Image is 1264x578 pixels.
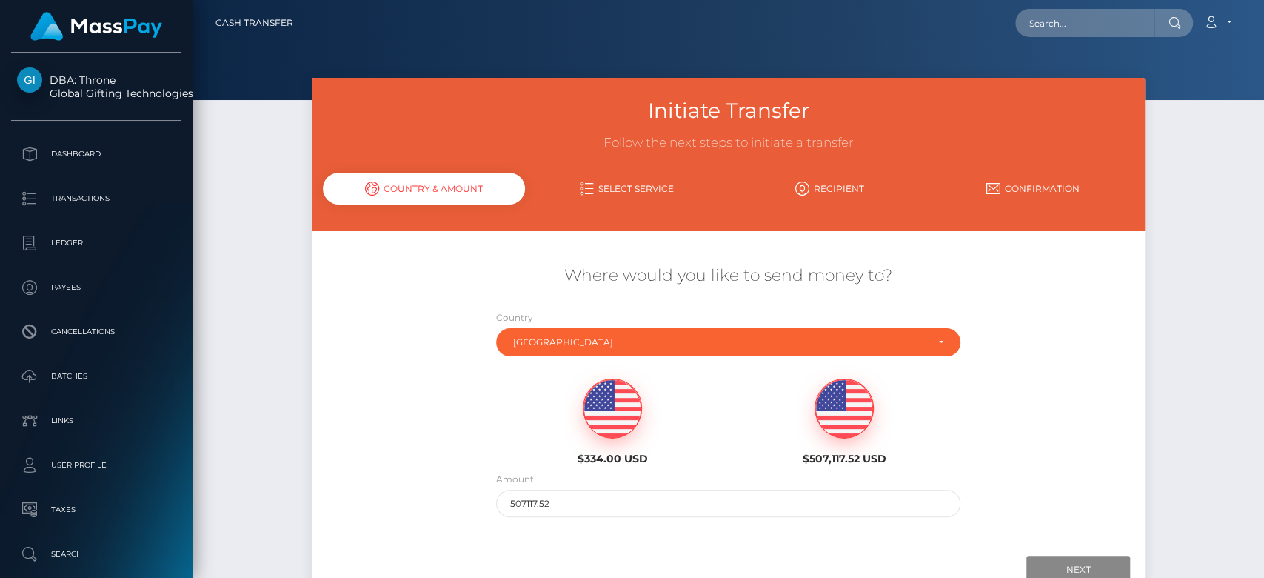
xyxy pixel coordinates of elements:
a: Batches [11,358,181,395]
p: User Profile [17,454,175,476]
a: Ledger [11,225,181,262]
p: Dashboard [17,143,175,165]
a: Select Service [526,176,729,202]
p: Ledger [17,232,175,254]
p: Batches [17,365,175,388]
h5: Where would you like to send money to? [323,265,1134,288]
label: Amount [496,473,534,486]
p: Payees [17,276,175,299]
a: Search [11,536,181,573]
div: Country & Amount [323,173,526,205]
a: Recipient [728,176,931,202]
h3: Initiate Transfer [323,96,1134,125]
p: Transactions [17,187,175,210]
div: [GEOGRAPHIC_DATA] [513,336,926,348]
a: Payees [11,269,181,306]
a: Cash Transfer [215,7,293,39]
a: Dashboard [11,136,181,173]
p: Links [17,410,175,432]
a: Taxes [11,491,181,528]
p: Taxes [17,499,175,521]
img: USD.png [583,379,641,439]
a: Transactions [11,180,181,217]
span: DBA: Throne Global Gifting Technologies Inc [11,73,181,100]
input: Amount to send in USD (Maximum: 507117.52) [496,490,960,517]
a: User Profile [11,447,181,484]
img: USD.png [815,379,873,439]
h3: Follow the next steps to initiate a transfer [323,134,1134,152]
a: Confirmation [931,176,1134,202]
img: MassPay Logo [30,12,162,41]
button: Ecuador [496,328,960,356]
img: Global Gifting Technologies Inc [17,67,42,93]
p: Cancellations [17,321,175,343]
a: Links [11,402,181,439]
h6: $334.00 USD [508,453,718,465]
a: Cancellations [11,313,181,351]
p: Search [17,543,175,565]
input: Search... [1015,9,1154,37]
label: Country [496,311,533,325]
h6: $507,117.52 USD [739,453,949,465]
